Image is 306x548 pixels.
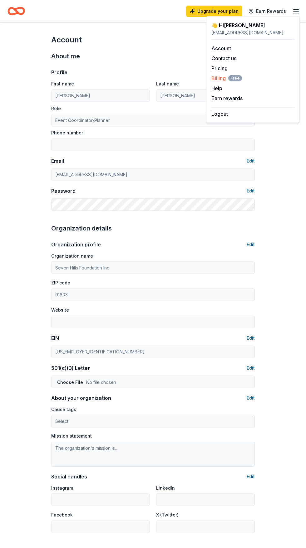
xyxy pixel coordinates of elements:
[211,65,228,71] a: Pricing
[51,415,255,428] button: Select
[51,51,255,61] div: About me
[211,95,243,101] a: Earn rewards
[247,473,255,480] button: Edit
[51,280,70,286] label: ZIP code
[51,130,83,136] label: Phone number
[51,364,90,372] div: 501(c)(3) Letter
[51,512,73,518] label: Facebook
[51,394,111,402] div: About your organization
[247,241,255,248] button: Edit
[186,6,242,17] a: Upgrade your plan
[247,364,255,372] button: Edit
[51,253,93,259] label: Organization name
[51,35,255,45] div: Account
[247,394,255,402] button: Edit
[51,473,87,480] div: Social handles
[51,241,101,248] div: Organization profile
[245,6,290,17] a: Earn Rewards
[51,223,255,233] div: Organization details
[51,157,64,165] div: Email
[51,346,255,358] input: 12-3456789
[55,418,68,425] span: Select
[156,512,179,518] label: X (Twitter)
[51,485,73,491] label: Instagram
[51,187,76,195] div: Password
[51,307,69,313] label: Website
[211,110,228,118] button: Logout
[51,406,76,413] label: Cause tags
[211,29,294,36] div: [EMAIL_ADDRESS][DOMAIN_NAME]
[51,69,67,76] div: Profile
[247,334,255,342] button: Edit
[51,289,255,301] input: 12345 (U.S. only)
[211,75,242,82] span: Billing
[211,75,242,82] button: BillingFree
[51,105,61,112] label: Role
[211,45,231,51] a: Account
[211,55,236,62] button: Contact us
[51,334,59,342] div: EIN
[228,75,242,81] span: Free
[51,81,74,87] label: First name
[211,22,294,29] div: 👋 Hi [PERSON_NAME]
[7,4,25,18] a: Home
[211,85,222,92] button: Help
[156,81,179,87] label: Last name
[51,433,92,439] label: Mission statement
[156,485,175,491] label: LinkedIn
[247,187,255,195] button: Edit
[247,157,255,165] button: Edit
